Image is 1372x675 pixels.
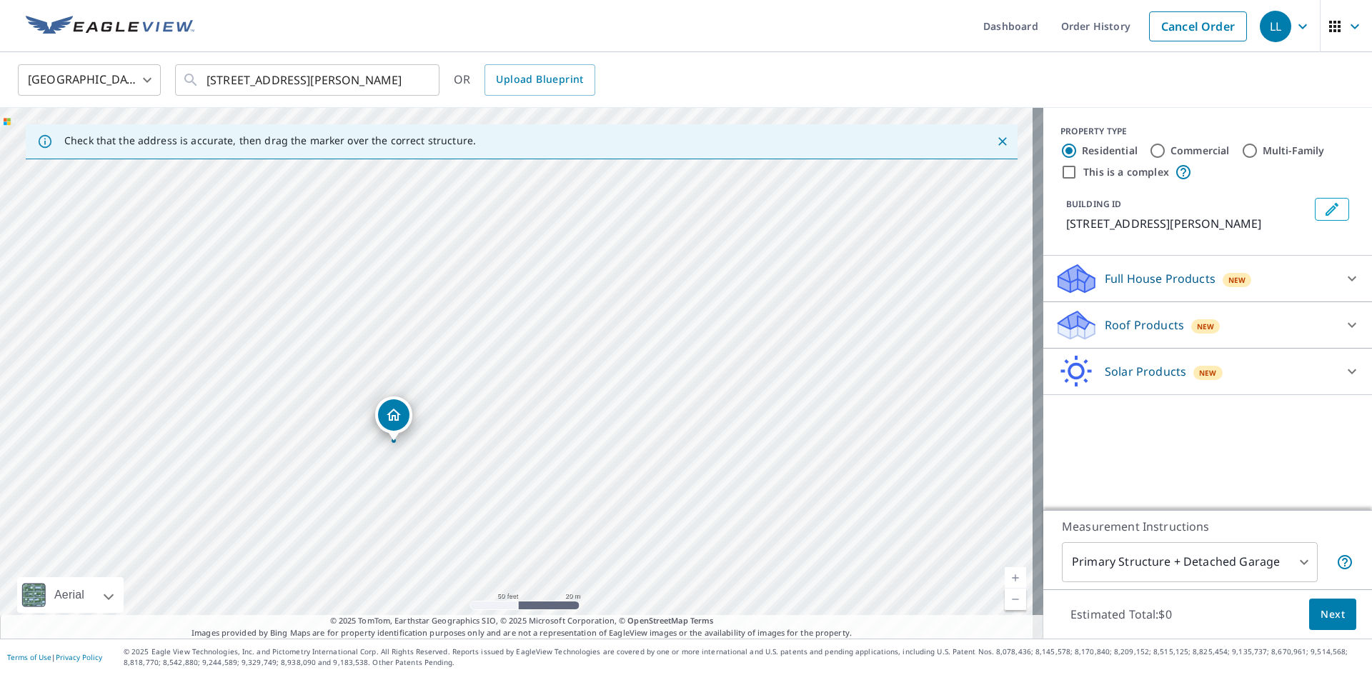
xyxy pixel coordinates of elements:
[7,653,102,661] p: |
[1260,11,1291,42] div: LL
[1197,321,1215,332] span: New
[26,16,194,37] img: EV Logo
[1083,165,1169,179] label: This is a complex
[17,577,124,613] div: Aerial
[375,396,412,441] div: Dropped pin, building 1, Residential property, 4023 Canal Ln Winters, CA 95694
[1228,274,1246,286] span: New
[1055,261,1361,296] div: Full House ProductsNew
[690,615,714,626] a: Terms
[1170,144,1230,158] label: Commercial
[50,577,89,613] div: Aerial
[454,64,595,96] div: OR
[1336,554,1353,571] span: Your report will include the primary structure and a detached garage if one exists.
[1062,542,1318,582] div: Primary Structure + Detached Garage
[56,652,102,662] a: Privacy Policy
[64,134,476,147] p: Check that the address is accurate, then drag the marker over the correct structure.
[18,60,161,100] div: [GEOGRAPHIC_DATA]
[1149,11,1247,41] a: Cancel Order
[1105,316,1184,334] p: Roof Products
[1105,270,1216,287] p: Full House Products
[1082,144,1138,158] label: Residential
[330,615,714,627] span: © 2025 TomTom, Earthstar Geographics SIO, © 2025 Microsoft Corporation, ©
[1321,606,1345,624] span: Next
[1055,308,1361,342] div: Roof ProductsNew
[1263,144,1325,158] label: Multi-Family
[1059,599,1183,630] p: Estimated Total: $0
[1005,567,1026,589] a: Current Level 19, Zoom In
[627,615,687,626] a: OpenStreetMap
[1315,198,1349,221] button: Edit building 1
[1309,599,1356,631] button: Next
[1199,367,1217,379] span: New
[484,64,595,96] a: Upload Blueprint
[1060,125,1355,138] div: PROPERTY TYPE
[207,60,410,100] input: Search by address or latitude-longitude
[1105,363,1186,380] p: Solar Products
[496,71,583,89] span: Upload Blueprint
[1066,198,1121,210] p: BUILDING ID
[1066,215,1309,232] p: [STREET_ADDRESS][PERSON_NAME]
[1055,354,1361,389] div: Solar ProductsNew
[1062,518,1353,535] p: Measurement Instructions
[993,132,1012,151] button: Close
[1005,589,1026,610] a: Current Level 19, Zoom Out
[7,652,51,662] a: Terms of Use
[124,646,1365,668] p: © 2025 Eagle View Technologies, Inc. and Pictometry International Corp. All Rights Reserved. Repo...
